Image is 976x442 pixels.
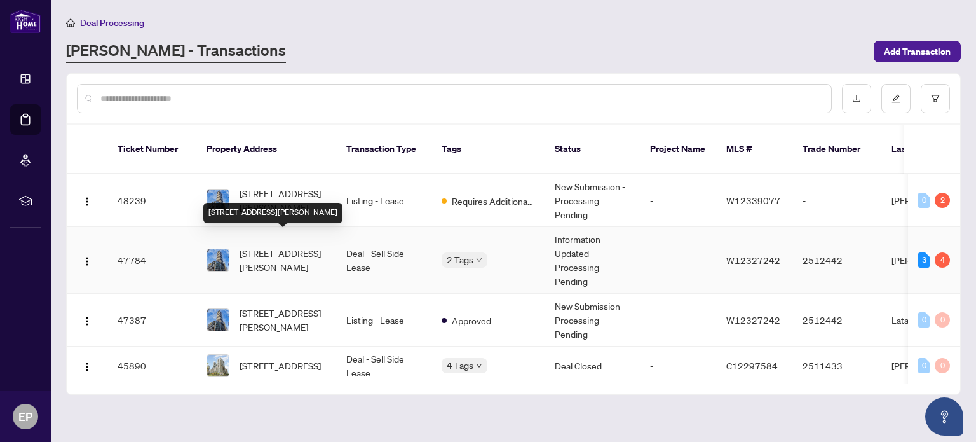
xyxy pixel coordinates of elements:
span: C12297584 [726,360,778,371]
button: Add Transaction [874,41,961,62]
th: Transaction Type [336,125,431,174]
td: 2512442 [792,294,881,347]
td: - [640,347,716,385]
div: 0 [918,312,930,328]
div: 0 [935,358,950,373]
td: Listing - Lease [336,174,431,227]
th: Tags [431,125,545,174]
td: Deal - Sell Side Lease [336,227,431,294]
img: Logo [82,362,92,372]
a: [PERSON_NAME] - Transactions [66,40,286,63]
td: 2512442 [792,227,881,294]
img: thumbnail-img [207,309,229,331]
div: 2 [935,193,950,208]
span: Requires Additional Docs [452,194,534,208]
td: - [792,174,881,227]
td: 48239 [107,174,196,227]
td: 2511433 [792,347,881,385]
img: thumbnail-img [207,355,229,376]
td: Listing - Lease [336,294,431,347]
th: Project Name [640,125,716,174]
th: Trade Number [792,125,881,174]
button: filter [921,84,950,113]
td: 47387 [107,294,196,347]
button: Logo [77,356,97,376]
span: filter [931,94,940,103]
td: Deal Closed [545,347,640,385]
img: Logo [82,316,92,326]
button: edit [881,84,911,113]
span: 4 Tags [447,358,473,373]
td: - [640,174,716,227]
td: - [640,294,716,347]
td: New Submission - Processing Pending [545,294,640,347]
button: download [842,84,871,113]
div: 0 [935,312,950,328]
span: Approved [452,314,491,328]
td: Information Updated - Processing Pending [545,227,640,294]
td: 47784 [107,227,196,294]
th: MLS # [716,125,792,174]
div: 3 [918,252,930,268]
span: [STREET_ADDRESS] [240,359,321,373]
td: - [640,227,716,294]
span: W12327242 [726,254,780,266]
td: New Submission - Processing Pending [545,174,640,227]
span: W12339077 [726,195,780,206]
th: Property Address [196,125,336,174]
button: Logo [77,250,97,270]
img: Logo [82,256,92,266]
span: Add Transaction [884,41,951,62]
span: [STREET_ADDRESS][PERSON_NAME] [240,306,326,334]
img: Logo [82,197,92,207]
button: Logo [77,310,97,330]
div: 0 [918,193,930,208]
th: Ticket Number [107,125,196,174]
img: thumbnail-img [207,190,229,211]
img: thumbnail-img [207,249,229,271]
span: [STREET_ADDRESS][PERSON_NAME] [240,246,326,274]
button: Open asap [925,397,963,436]
button: Logo [77,190,97,211]
span: Deal Processing [80,17,144,29]
span: 2 Tags [447,252,473,267]
td: 45890 [107,347,196,385]
td: Deal - Sell Side Lease [336,347,431,385]
th: Status [545,125,640,174]
div: 4 [935,252,950,268]
span: home [66,18,75,27]
span: EP [18,408,32,425]
span: down [476,257,482,263]
span: edit [891,94,900,103]
div: [STREET_ADDRESS][PERSON_NAME] [203,203,342,223]
span: down [476,363,482,369]
span: [STREET_ADDRESS][PERSON_NAME] [240,186,326,214]
span: download [852,94,861,103]
img: logo [10,10,41,33]
div: 0 [918,358,930,373]
span: W12327242 [726,314,780,326]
